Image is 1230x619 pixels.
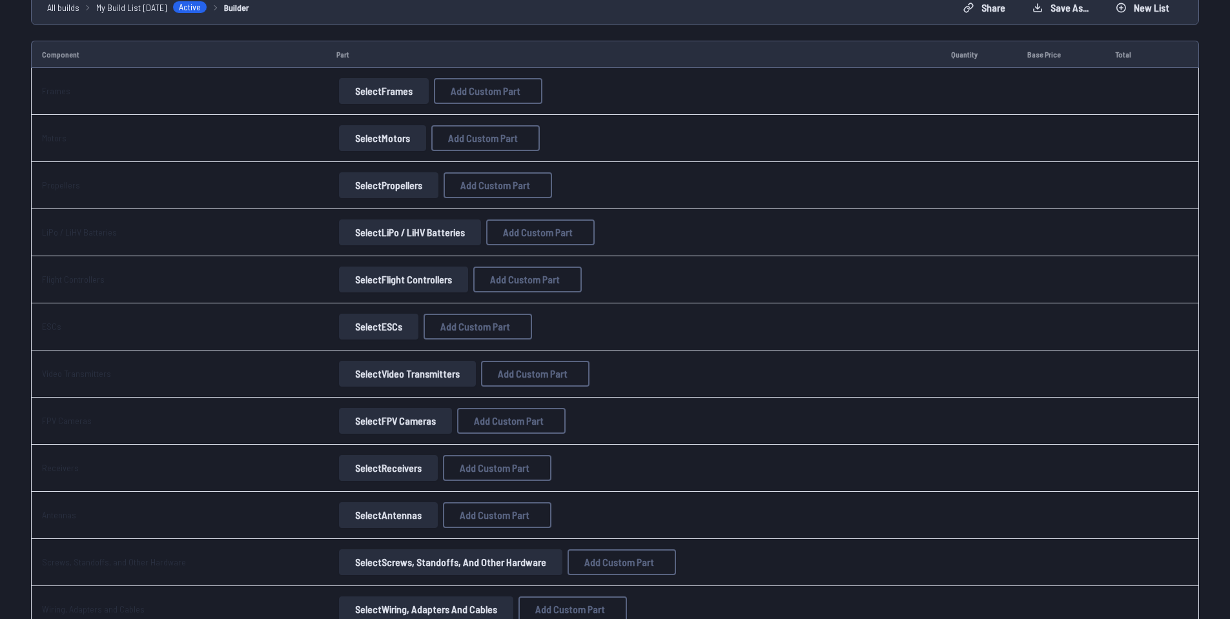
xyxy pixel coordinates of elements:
td: Total [1105,41,1164,68]
span: Add Custom Part [440,321,510,332]
button: SelectVideo Transmitters [339,361,476,387]
a: ESCs [42,321,61,332]
span: Add Custom Part [460,463,529,473]
span: Add Custom Part [460,180,530,190]
button: Add Custom Part [486,219,595,245]
span: Add Custom Part [498,369,568,379]
button: SelectAntennas [339,502,438,528]
button: Add Custom Part [424,314,532,340]
a: SelectESCs [336,314,421,340]
a: Receivers [42,462,79,473]
span: Add Custom Part [460,510,529,520]
a: Flight Controllers [42,274,105,285]
span: Add Custom Part [448,133,518,143]
a: All builds [47,1,79,14]
span: Add Custom Part [451,86,520,96]
a: Propellers [42,179,80,190]
button: SelectFrames [339,78,429,104]
button: Add Custom Part [431,125,540,151]
button: Add Custom Part [568,549,676,575]
button: Add Custom Part [443,502,551,528]
button: SelectReceivers [339,455,438,481]
button: Add Custom Part [457,408,566,434]
button: SelectScrews, Standoffs, and Other Hardware [339,549,562,575]
span: Add Custom Part [584,557,654,567]
span: Add Custom Part [490,274,560,285]
a: SelectScrews, Standoffs, and Other Hardware [336,549,565,575]
td: Quantity [941,41,1017,68]
button: SelectFPV Cameras [339,408,452,434]
button: Add Custom Part [481,361,589,387]
button: Add Custom Part [444,172,552,198]
button: SelectLiPo / LiHV Batteries [339,219,481,245]
span: Add Custom Part [535,604,605,614]
span: Add Custom Part [474,416,544,426]
td: Component [31,41,326,68]
button: SelectMotors [339,125,426,151]
span: Active [172,1,207,14]
button: SelectFlight Controllers [339,267,468,292]
td: Base Price [1017,41,1105,68]
button: SelectESCs [339,314,418,340]
a: Screws, Standoffs, and Other Hardware [42,556,186,567]
span: My Build List [DATE] [96,1,167,14]
a: SelectReceivers [336,455,440,481]
a: Motors [42,132,67,143]
td: Part [326,41,941,68]
button: Add Custom Part [443,455,551,481]
a: FPV Cameras [42,415,92,426]
a: SelectLiPo / LiHV Batteries [336,219,484,245]
button: SelectPropellers [339,172,438,198]
a: Antennas [42,509,76,520]
a: My Build List [DATE]Active [96,1,207,14]
a: Builder [224,1,249,14]
a: SelectFPV Cameras [336,408,455,434]
button: Add Custom Part [473,267,582,292]
span: Add Custom Part [503,227,573,238]
a: LiPo / LiHV Batteries [42,227,117,238]
a: Video Transmitters [42,368,111,379]
a: SelectMotors [336,125,429,151]
a: Wiring, Adapters and Cables [42,604,145,614]
a: SelectFrames [336,78,431,104]
button: Add Custom Part [434,78,542,104]
a: Frames [42,85,70,96]
a: SelectPropellers [336,172,441,198]
a: SelectAntennas [336,502,440,528]
a: SelectFlight Controllers [336,267,471,292]
a: SelectVideo Transmitters [336,361,478,387]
